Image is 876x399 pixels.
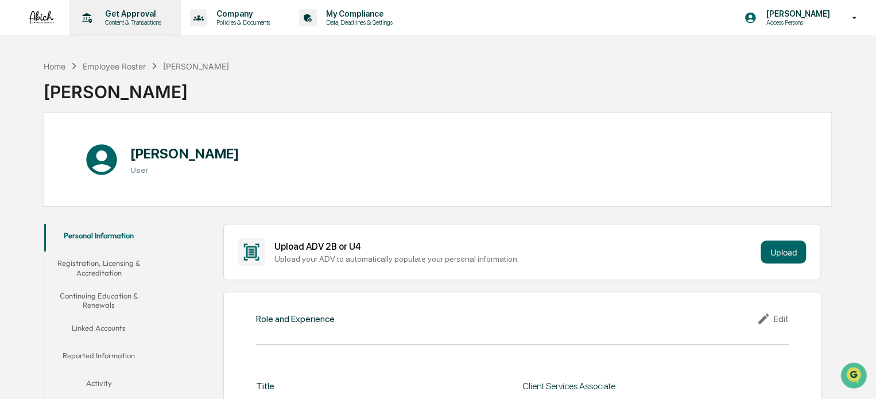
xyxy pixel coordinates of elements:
div: [PERSON_NAME] [44,72,230,102]
img: logo [28,10,55,25]
span: Data Lookup [23,166,72,178]
div: Upload your ADV to automatically populate your personal information. [274,254,757,264]
a: 🔎Data Lookup [7,162,77,183]
p: My Compliance [317,9,398,18]
p: Company [207,9,276,18]
button: Upload [761,241,806,264]
button: Personal Information [44,224,154,251]
a: 🖐️Preclearance [7,140,79,161]
a: 🗄️Attestations [79,140,147,161]
button: Activity [44,371,154,399]
button: Continuing Education & Renewals [44,284,154,317]
div: Employee Roster [83,61,146,71]
div: 🗄️ [83,146,92,155]
div: [PERSON_NAME] [163,61,229,71]
img: 1746055101610-c473b297-6a78-478c-a979-82029cc54cd1 [11,88,32,109]
p: [PERSON_NAME] [757,9,835,18]
p: Policies & Documents [207,18,276,26]
div: Client Services Associate [522,381,789,392]
h3: User [130,165,239,175]
div: Title [256,381,274,392]
button: Registration, Licensing & Accreditation [44,251,154,284]
p: Content & Transactions [96,18,167,26]
div: Start new chat [39,88,188,99]
div: Role and Experience [256,313,335,324]
span: Pylon [114,195,139,203]
div: 🖐️ [11,146,21,155]
iframe: Open customer support [839,361,870,392]
p: Access Persons [757,18,835,26]
span: Preclearance [23,145,74,156]
button: Reported Information [44,344,154,371]
p: How can we help? [11,24,209,42]
button: Start new chat [195,91,209,105]
div: We're available if you need us! [39,99,145,109]
p: Get Approval [96,9,167,18]
p: Data, Deadlines & Settings [317,18,398,26]
div: Edit [757,312,789,326]
h1: [PERSON_NAME] [130,145,239,162]
button: Linked Accounts [44,316,154,344]
div: Upload ADV 2B or U4 [274,241,757,252]
div: 🔎 [11,168,21,177]
div: Home [44,61,65,71]
a: Powered byPylon [81,194,139,203]
span: Attestations [95,145,142,156]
